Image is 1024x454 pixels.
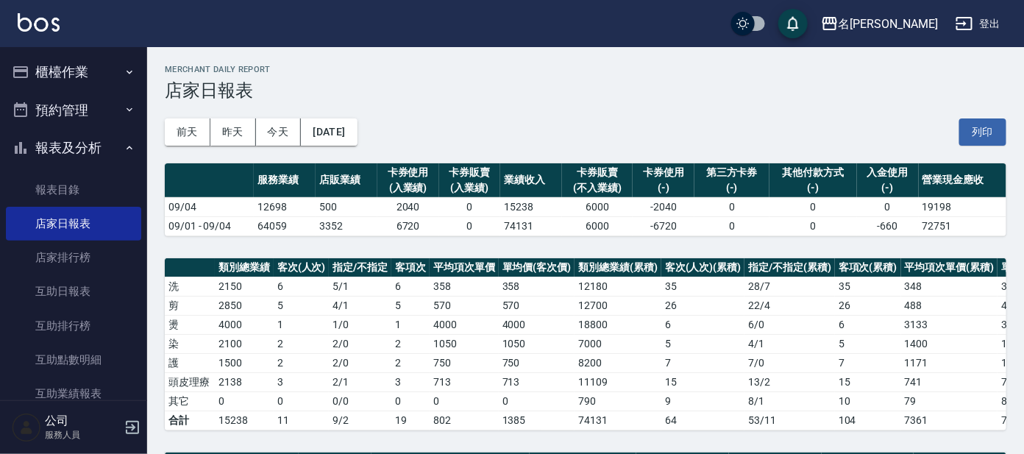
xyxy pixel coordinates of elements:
th: 平均項次單價 [430,258,499,277]
td: 2150 [215,277,274,296]
td: 1 [391,315,430,334]
td: 28 / 7 [744,277,835,296]
td: 348 [901,277,998,296]
td: 713 [430,372,499,391]
td: 570 [430,296,499,315]
td: 09/01 - 09/04 [165,216,254,235]
td: 2850 [215,296,274,315]
h2: Merchant Daily Report [165,65,1006,74]
td: 合計 [165,411,215,430]
td: 燙 [165,315,215,334]
td: 488 [901,296,998,315]
td: 22 / 4 [744,296,835,315]
td: 5 [835,334,901,353]
th: 類別總業績 [215,258,274,277]
td: 0 [769,197,857,216]
td: 0 [499,391,575,411]
td: 2100 [215,334,274,353]
td: 6000 [562,216,633,235]
td: 18800 [575,315,661,334]
th: 平均項次單價(累積) [901,258,998,277]
td: 0 [391,391,430,411]
button: 名[PERSON_NAME] [815,9,944,39]
div: 卡券販賣 [443,165,497,180]
td: 26 [661,296,745,315]
img: Person [12,413,41,442]
td: -660 [857,216,919,235]
th: 客次(人次) [274,258,330,277]
td: 2 [274,334,330,353]
div: (-) [636,180,691,196]
td: 1500 [215,353,274,372]
td: 頭皮理療 [165,372,215,391]
td: 其它 [165,391,215,411]
a: 互助業績報表 [6,377,141,411]
td: 10 [835,391,901,411]
td: 570 [499,296,575,315]
td: 72751 [919,216,1006,235]
div: (入業績) [443,180,497,196]
td: 4000 [430,315,499,334]
p: 服務人員 [45,428,120,441]
div: (-) [861,180,915,196]
td: 7361 [901,411,998,430]
a: 互助日報表 [6,274,141,308]
div: 第三方卡券 [698,165,766,180]
div: 卡券使用 [381,165,435,180]
td: 4 / 1 [329,296,391,315]
td: 0 [215,391,274,411]
td: 2 / 0 [329,334,391,353]
td: 7 / 0 [744,353,835,372]
td: 15 [835,372,901,391]
td: 79 [901,391,998,411]
td: 19198 [919,197,1006,216]
td: 1385 [499,411,575,430]
td: 750 [430,353,499,372]
td: 6 [835,315,901,334]
td: 6 [391,277,430,296]
td: 12700 [575,296,661,315]
table: a dense table [165,163,1006,236]
div: (不入業績) [566,180,629,196]
td: -6720 [633,216,694,235]
h3: 店家日報表 [165,80,1006,101]
h5: 公司 [45,414,120,428]
th: 單均價(客次價) [499,258,575,277]
td: 2 / 0 [329,353,391,372]
td: 3133 [901,315,998,334]
td: 5 [391,296,430,315]
button: [DATE] [301,118,357,146]
td: 9 [661,391,745,411]
div: 入金使用 [861,165,915,180]
td: 4000 [499,315,575,334]
td: 9/2 [329,411,391,430]
button: 報表及分析 [6,129,141,167]
td: 19 [391,411,430,430]
button: 今天 [256,118,302,146]
td: 741 [901,372,998,391]
a: 報表目錄 [6,173,141,207]
div: 名[PERSON_NAME] [839,15,938,33]
td: 15238 [215,411,274,430]
td: 0 [857,197,919,216]
td: 5 / 1 [329,277,391,296]
td: 3 [391,372,430,391]
th: 客項次 [391,258,430,277]
th: 店販業績 [316,163,377,198]
td: 1400 [901,334,998,353]
td: 6 / 0 [744,315,835,334]
td: 12180 [575,277,661,296]
td: 358 [430,277,499,296]
td: 6000 [562,197,633,216]
td: 染 [165,334,215,353]
button: 列印 [959,118,1006,146]
a: 店家日報表 [6,207,141,241]
td: 1050 [499,334,575,353]
td: 15238 [500,197,562,216]
td: 3 [274,372,330,391]
td: 洗 [165,277,215,296]
td: 713 [499,372,575,391]
th: 客項次(累積) [835,258,901,277]
td: 53/11 [744,411,835,430]
td: 0 [694,216,769,235]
